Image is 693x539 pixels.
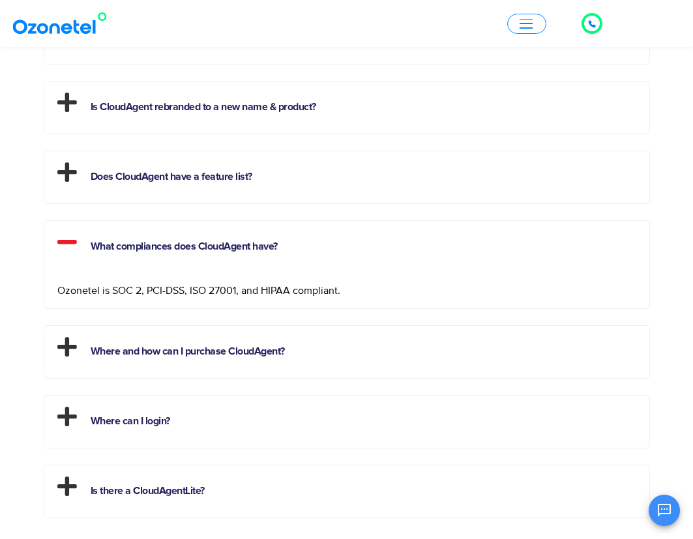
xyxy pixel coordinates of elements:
[44,396,649,441] h2: Where can I login?
[44,151,649,197] h2: Does CloudAgent have a feature list?
[44,465,649,511] h2: Is there a CloudAgentLite?
[44,326,649,371] h2: Where and how can I purchase CloudAgent?
[91,102,316,112] a: Is CloudAgent rebranded to a new name & product?
[649,495,680,526] button: Open chat
[91,171,252,182] a: Does CloudAgent have a feature list?
[57,284,340,297] span: Ozonetel is SOC 2, PCI-DSS, ISO 27001, and HIPAA compliant.
[91,241,278,252] a: What compliances does CloudAgent have?
[91,346,285,357] a: Where and how can I purchase CloudAgent?
[91,416,170,426] a: Where can I login?
[44,81,649,127] h2: Is CloudAgent rebranded to a new name & product?
[91,486,205,496] a: Is there a CloudAgentLite?
[44,221,649,267] h2: What compliances does CloudAgent have?
[44,273,649,308] div: What compliances does CloudAgent have?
